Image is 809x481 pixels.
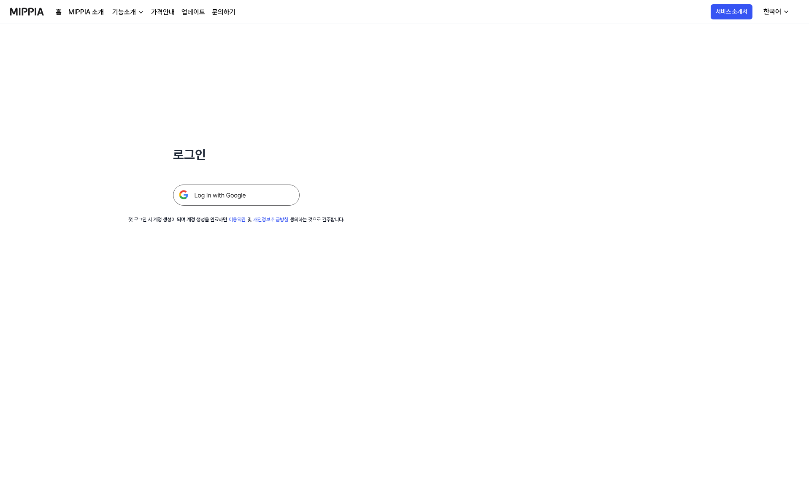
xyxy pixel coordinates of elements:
button: 기능소개 [111,7,144,17]
button: 서비스 소개서 [711,4,752,19]
div: 첫 로그인 시 계정 생성이 되며 계정 생성을 완료하면 및 동의하는 것으로 간주합니다. [128,216,344,223]
a: 업데이트 [181,7,205,17]
a: 홈 [56,7,62,17]
img: 구글 로그인 버튼 [173,185,300,206]
div: 기능소개 [111,7,138,17]
a: 개인정보 취급방침 [253,217,288,223]
button: 한국어 [757,3,795,20]
a: 문의하기 [212,7,235,17]
a: MIPPIA 소개 [68,7,104,17]
img: down [138,9,144,16]
h1: 로그인 [173,145,300,164]
a: 가격안내 [151,7,175,17]
div: 한국어 [762,7,783,17]
a: 이용약관 [229,217,246,223]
